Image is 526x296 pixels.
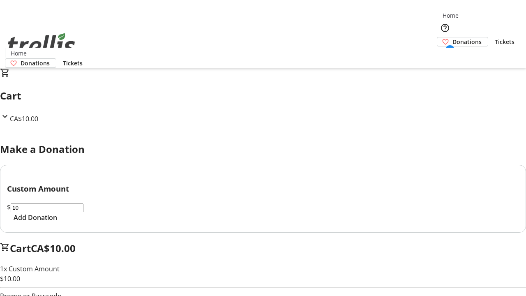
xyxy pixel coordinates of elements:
[7,203,11,212] span: $
[11,49,27,58] span: Home
[452,37,482,46] span: Donations
[21,59,50,67] span: Donations
[488,37,521,46] a: Tickets
[5,49,32,58] a: Home
[495,37,514,46] span: Tickets
[437,37,488,46] a: Donations
[14,213,57,222] span: Add Donation
[7,213,64,222] button: Add Donation
[437,11,464,20] a: Home
[437,46,453,63] button: Cart
[5,24,78,65] img: Orient E2E Organization V75oTWDSa6's Logo
[31,241,76,255] span: CA$10.00
[56,59,89,67] a: Tickets
[437,20,453,36] button: Help
[5,58,56,68] a: Donations
[443,11,459,20] span: Home
[11,203,83,212] input: Donation Amount
[7,183,519,194] h3: Custom Amount
[63,59,83,67] span: Tickets
[10,114,38,123] span: CA$10.00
